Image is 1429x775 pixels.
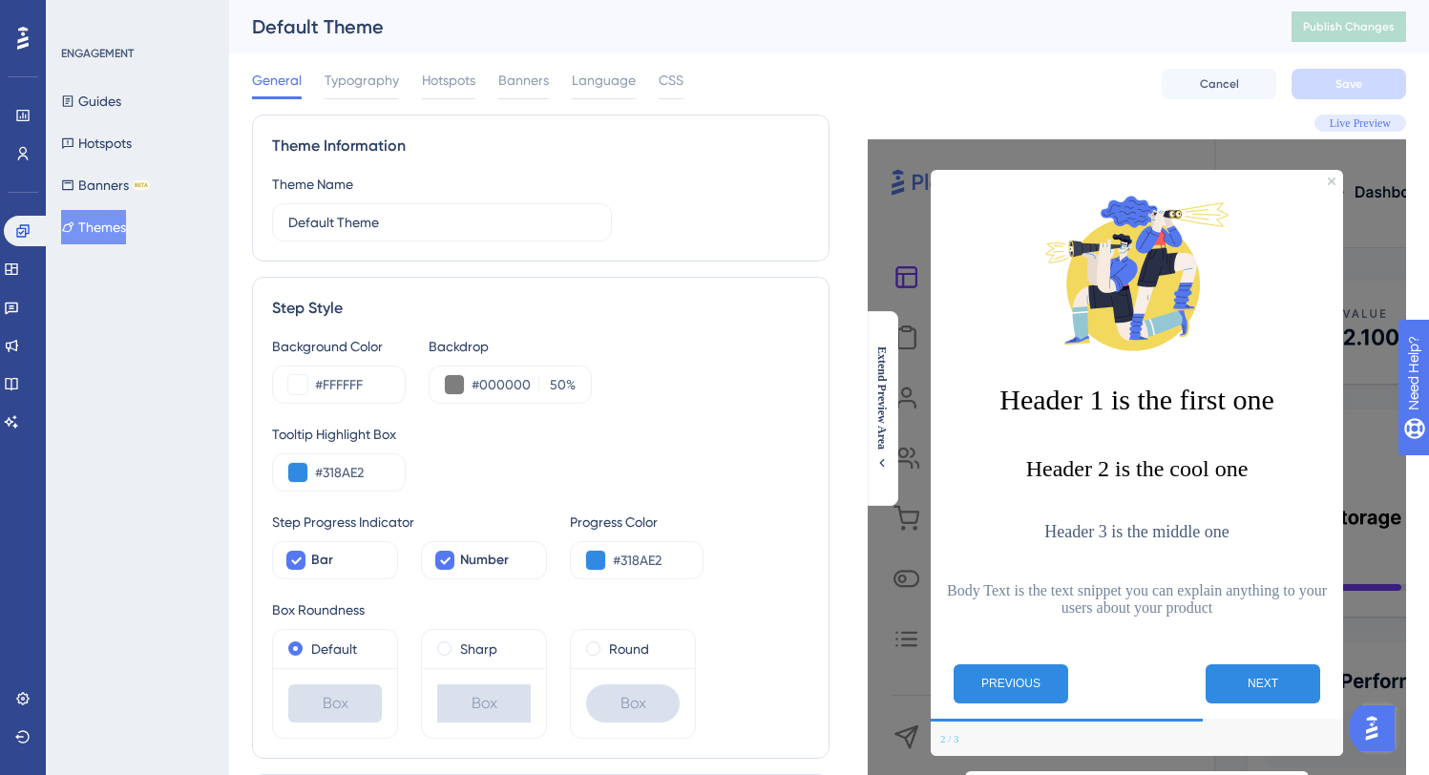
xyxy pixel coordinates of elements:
h2: Header 2 is the cool one [946,456,1328,482]
span: General [252,69,302,92]
label: Default [311,638,357,660]
iframe: UserGuiding AI Assistant Launcher [1349,700,1406,757]
span: Hotspots [422,69,475,92]
div: Progress Color [570,511,704,534]
button: Cancel [1162,69,1276,99]
button: Previous [954,664,1068,703]
div: Box [437,684,531,723]
span: CSS [659,69,683,92]
label: % [538,373,576,396]
div: BETA [133,180,150,190]
h3: Header 3 is the middle one [946,522,1328,542]
button: Next [1206,664,1320,703]
span: Language [572,69,636,92]
div: Box Roundness [272,598,809,621]
span: Cancel [1200,76,1239,92]
div: Tooltip Highlight Box [272,423,809,446]
button: Publish Changes [1292,11,1406,42]
span: Save [1335,76,1362,92]
div: Close Preview [1328,178,1335,185]
label: Sharp [460,638,497,660]
div: Box [586,684,680,723]
div: ENGAGEMENT [61,46,134,61]
div: Step Style [272,297,809,320]
div: Theme Information [272,135,809,157]
p: Body Text is the text snippet you can explain anything to your users about your product [946,582,1328,617]
button: Hotspots [61,126,132,160]
div: Background Color [272,335,406,358]
div: Theme Name [272,173,353,196]
span: Live Preview [1330,115,1391,131]
input: % [545,373,566,396]
span: Banners [498,69,549,92]
div: Step Progress Indicator [272,511,547,534]
div: Footer [931,722,1343,756]
div: Step 2 of 3 [940,731,959,746]
button: Themes [61,210,126,244]
span: Need Help? [45,5,119,28]
button: Save [1292,69,1406,99]
img: Modal Media [1041,178,1232,368]
span: Number [460,549,509,572]
span: Publish Changes [1303,19,1395,34]
span: Extend Preview Area [874,346,890,450]
button: Guides [61,84,121,118]
div: Box [288,684,382,723]
input: Theme Name [288,212,596,233]
div: Default Theme [252,13,1244,40]
button: BannersBETA [61,168,150,202]
div: Backdrop [429,335,592,358]
label: Round [609,638,649,660]
button: Extend Preview Area [867,346,897,471]
span: Typography [325,69,399,92]
h1: Header 1 is the first one [946,384,1328,416]
span: Bar [311,549,333,572]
